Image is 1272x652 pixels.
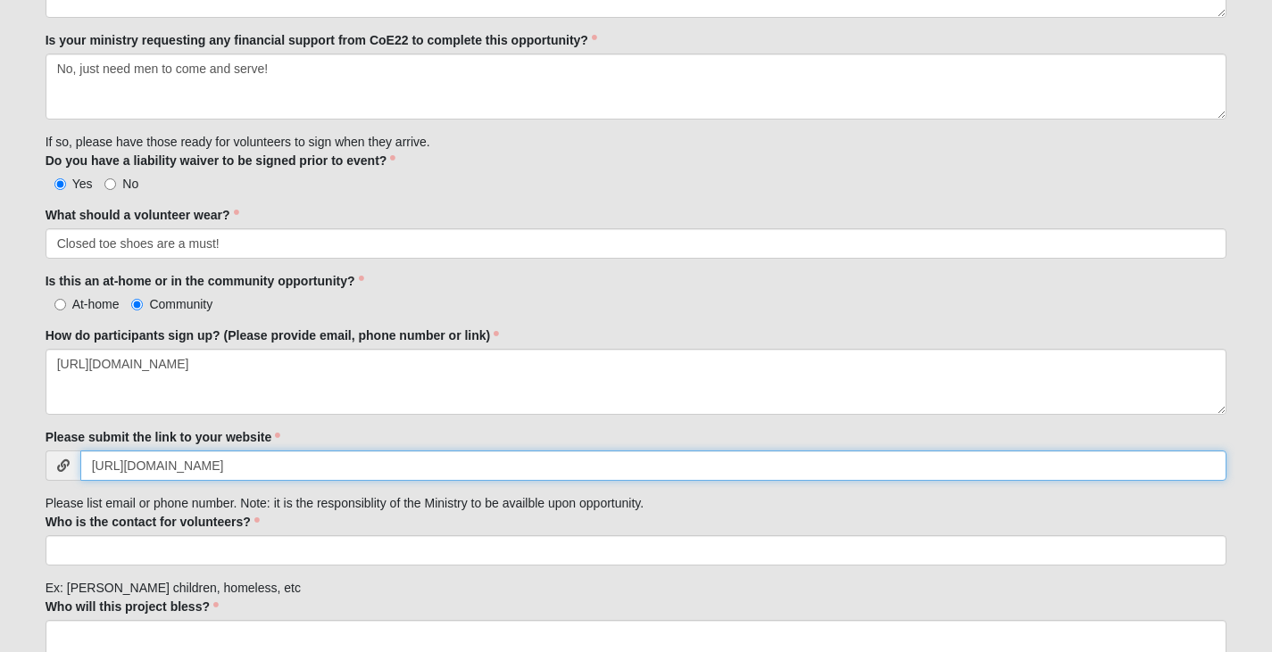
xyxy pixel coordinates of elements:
[122,177,138,191] span: No
[46,598,219,615] label: Who will this project bless?
[54,299,66,310] input: At-home
[131,299,143,310] input: Community
[46,206,239,224] label: What should a volunteer wear?
[46,513,260,531] label: Who is the contact for volunteers?
[46,326,500,344] label: How do participants sign up? (Please provide email, phone number or link)
[72,297,120,311] span: At-home
[54,178,66,190] input: Yes
[46,428,281,446] label: Please submit the link to your website
[46,272,364,290] label: Is this an at-home or in the community opportunity?
[104,178,116,190] input: No
[149,297,212,311] span: Community
[46,152,396,169] label: Do you have a liability waiver to be signed prior to event?
[72,177,93,191] span: Yes
[46,31,597,49] label: Is your ministry requesting any financial support from CoE22 to complete this opportunity?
